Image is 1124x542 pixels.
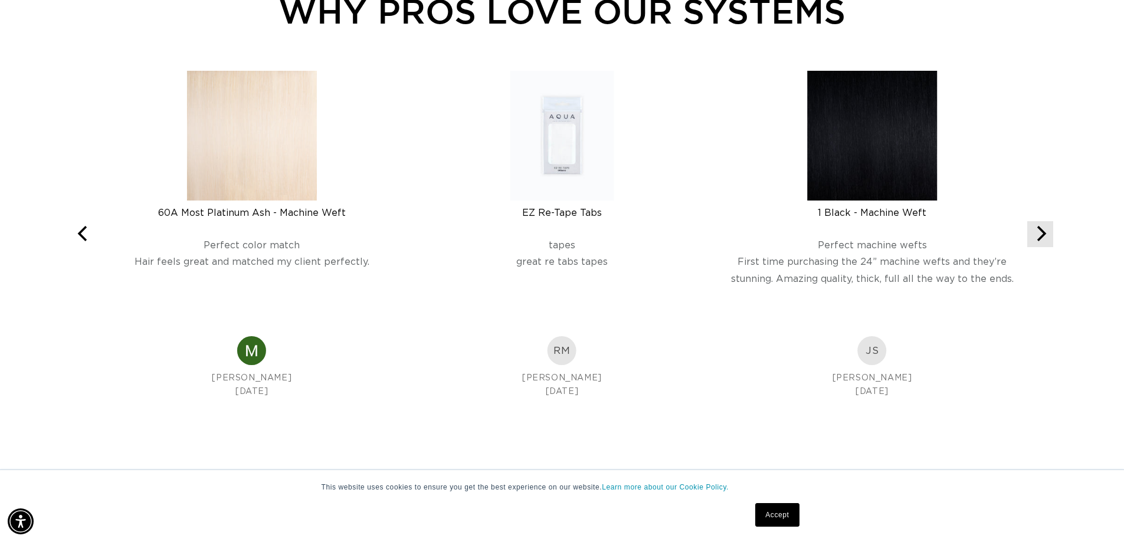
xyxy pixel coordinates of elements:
[106,372,398,385] div: [PERSON_NAME]
[1065,485,1124,542] iframe: Chat Widget
[755,503,799,527] a: Accept
[106,254,398,336] div: Hair feels great and matched my client perfectly.
[510,71,614,201] img: EZ Re-Tape Tabs
[187,71,317,201] img: 60A Most Platinum Ash - Machine Weft
[417,372,708,385] div: [PERSON_NAME]
[417,254,708,336] div: great re tabs tapes
[106,196,398,219] a: 60A Most Platinum Ash - Machine Weft
[417,239,708,251] div: tapes
[8,508,34,534] div: Accessibility Menu
[1027,221,1053,247] button: Next
[106,385,398,398] div: [DATE]
[237,336,266,365] img: Myrella H. Profile Picture
[726,372,1018,385] div: [PERSON_NAME]
[106,207,398,219] div: 60A Most Platinum Ash - Machine Weft
[726,207,1018,219] div: 1 Black - Machine Weft
[71,221,97,247] button: Previous
[602,483,729,491] a: Learn more about our Cookie Policy.
[858,336,887,365] img: Jessica S. Profile Picture
[417,207,708,219] div: EZ Re-Tape Tabs
[322,482,803,492] p: This website uses cookies to ensure you get the best experience on our website.
[548,336,576,365] img: Rebecca M. Profile Picture
[548,336,576,365] div: RM
[807,71,937,201] img: 1 Black - Machine Weft
[726,254,1018,336] div: First time purchasing the 24” machine wefts and they’re stunning. Amazing quality, thick, full al...
[726,385,1018,398] div: [DATE]
[417,385,708,398] div: [DATE]
[237,336,266,365] div: MH
[106,239,398,251] div: Perfect color match
[858,336,887,365] div: JS
[726,239,1018,251] div: Perfect machine wefts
